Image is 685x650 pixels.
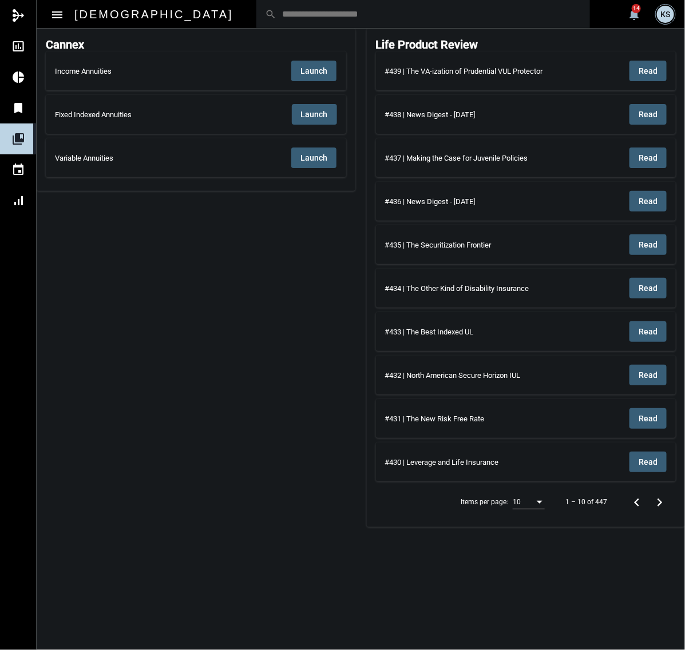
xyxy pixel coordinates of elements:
[301,110,328,119] span: Launch
[385,67,572,75] div: #439 | The VA-ization of Prudential VUL Protector
[55,154,173,162] div: Variable Annuities
[46,3,69,26] button: Toggle sidenav
[565,498,607,506] div: 1 – 10 of 447
[385,241,538,249] div: #435 | The Securitization Frontier
[639,457,658,466] span: Read
[629,191,667,212] button: Read
[385,110,527,119] div: #438 | News Digest - [DATE]
[385,371,557,380] div: #432 | North American Secure Horizon IUL
[461,498,508,506] div: Items per page:
[513,498,521,506] span: 10
[11,132,25,146] mat-icon: collections_bookmark
[300,153,327,162] span: Launch
[629,408,667,429] button: Read
[629,104,667,125] button: Read
[50,8,64,22] mat-icon: Side nav toggle icon
[639,66,658,75] span: Read
[639,414,658,423] span: Read
[291,61,336,81] button: Launch
[639,110,658,119] span: Read
[639,370,658,380] span: Read
[376,38,478,51] h2: Life Product Review
[11,9,25,22] mat-icon: mediation
[385,284,563,293] div: #434 | The Other Kind of Disability Insurance
[55,110,185,119] div: Fixed Indexed Annuities
[513,499,545,507] mat-select: Items per page:
[639,153,658,162] span: Read
[385,197,527,206] div: #436 | News Digest - [DATE]
[629,321,667,342] button: Read
[265,9,276,20] mat-icon: search
[46,38,84,51] h2: Cannex
[629,365,667,385] button: Read
[385,328,526,336] div: #433 | The Best Indexed UL
[11,163,25,177] mat-icon: event
[55,67,172,75] div: Income Annuities
[639,327,658,336] span: Read
[629,234,667,255] button: Read
[11,194,25,208] mat-icon: signal_cellular_alt
[629,452,667,472] button: Read
[74,5,233,23] h2: [DEMOGRAPHIC_DATA]
[385,154,562,162] div: #437 | Making the Case for Juvenile Policies
[11,101,25,115] mat-icon: bookmark
[629,278,667,298] button: Read
[629,61,667,81] button: Read
[292,104,337,125] button: Launch
[385,414,533,423] div: #431 | The New Risk Free Rate
[300,66,327,75] span: Launch
[639,197,658,206] span: Read
[639,240,658,249] span: Read
[657,6,674,23] div: KS
[385,458,543,466] div: #430 | Leverage and Life Insurance
[639,284,658,293] span: Read
[648,491,671,513] button: Next page
[291,147,336,168] button: Launch
[627,7,641,21] mat-icon: notifications
[629,147,667,168] button: Read
[11,39,25,53] mat-icon: insert_chart_outlined
[625,491,648,513] button: Previous page
[632,4,641,13] div: 14
[11,70,25,84] mat-icon: pie_chart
